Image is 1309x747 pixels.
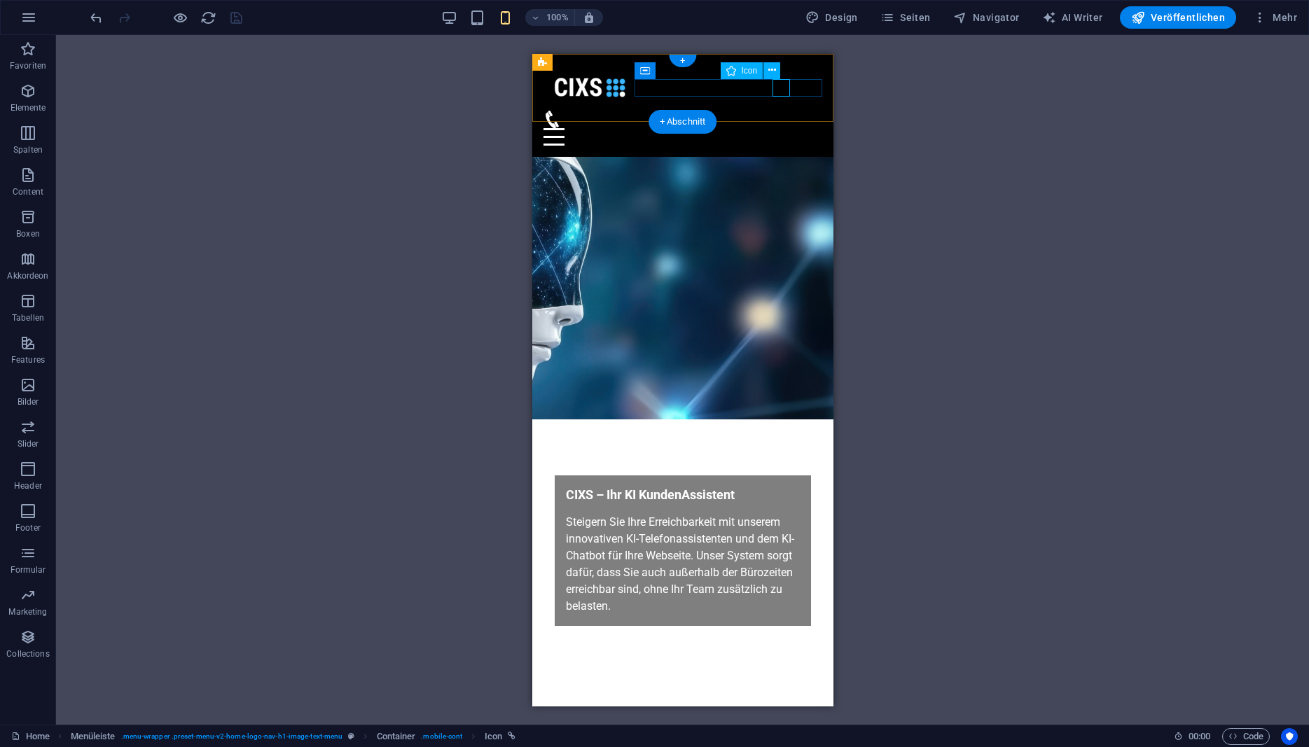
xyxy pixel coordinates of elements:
button: AI Writer [1037,6,1109,29]
span: Navigator [953,11,1020,25]
button: undo [88,9,104,26]
p: Header [14,480,42,491]
nav: breadcrumb [71,728,516,745]
p: Bilder [18,396,39,407]
div: + [669,55,696,67]
div: Design (Strg+Alt+Y) [800,6,864,29]
p: Elemente [11,102,46,113]
div: + Abschnitt [649,110,717,134]
button: Klicke hier, um den Vorschau-Modus zu verlassen [172,9,188,26]
p: Akkordeon [7,270,48,281]
span: AI Writer [1042,11,1103,25]
button: Mehr [1247,6,1303,29]
button: 100% [525,9,575,26]
h6: 100% [546,9,569,26]
i: Seite neu laden [200,10,216,26]
p: Boxen [16,228,40,239]
button: Veröffentlichen [1120,6,1236,29]
button: Design [800,6,864,29]
span: Veröffentlichen [1131,11,1225,25]
span: . menu-wrapper .preset-menu-v2-home-logo-nav-h1-image-text-menu [121,728,343,745]
p: Footer [15,522,41,533]
span: 00 00 [1189,728,1210,745]
span: Design [805,11,858,25]
span: : [1198,731,1200,741]
p: Tabellen [12,312,44,323]
p: Collections [6,648,49,659]
a: Klick, um Auswahl aufzuheben. Doppelklick öffnet Seitenverwaltung [11,728,50,745]
span: Klick zum Auswählen. Doppelklick zum Bearbeiten [377,728,416,745]
span: Klick zum Auswählen. Doppelklick zum Bearbeiten [485,728,502,745]
p: Features [11,354,45,365]
i: Element ist verlinkt [508,732,515,740]
p: Content [13,186,43,197]
i: Rückgängig: Bildbreite ändern (Strg+Z) [88,10,104,26]
button: Seiten [875,6,936,29]
p: Favoriten [10,60,46,71]
button: reload [200,9,216,26]
p: Slider [18,438,39,449]
i: Bei Größenänderung Zoomstufe automatisch an das gewählte Gerät anpassen. [583,11,595,24]
span: Code [1228,728,1263,745]
button: Navigator [948,6,1025,29]
span: Klick zum Auswählen. Doppelklick zum Bearbeiten [71,728,116,745]
span: Seiten [880,11,931,25]
button: Code [1222,728,1270,745]
i: Dieses Element ist ein anpassbares Preset [348,732,354,740]
h6: Session-Zeit [1174,728,1211,745]
p: Marketing [8,606,47,617]
span: . mobile-cont [421,728,462,745]
button: Usercentrics [1281,728,1298,745]
p: Formular [11,564,46,575]
p: Spalten [13,144,43,155]
span: Mehr [1253,11,1297,25]
span: Icon [742,67,758,75]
